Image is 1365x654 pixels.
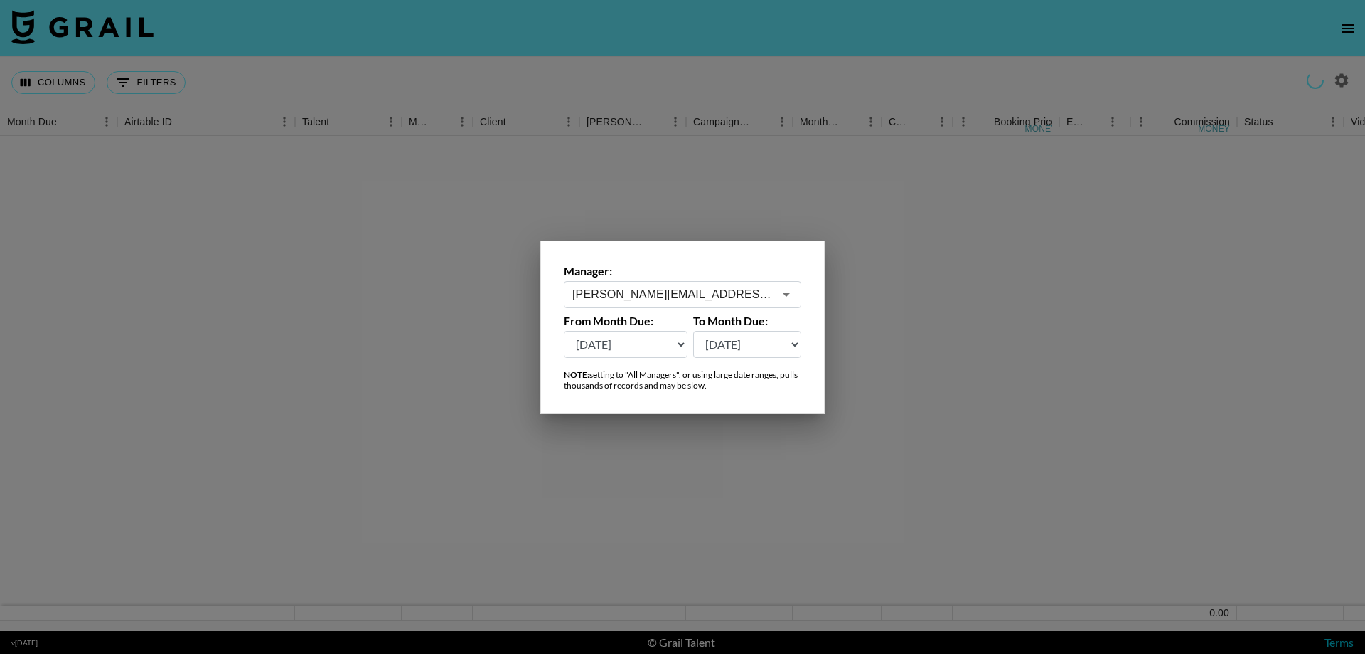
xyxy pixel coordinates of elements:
[564,314,687,328] label: From Month Due:
[564,369,801,391] div: setting to "All Managers", or using large date ranges, pulls thousands of records and may be slow.
[564,264,801,278] label: Manager:
[776,285,796,305] button: Open
[693,314,802,328] label: To Month Due:
[564,369,589,380] strong: NOTE:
